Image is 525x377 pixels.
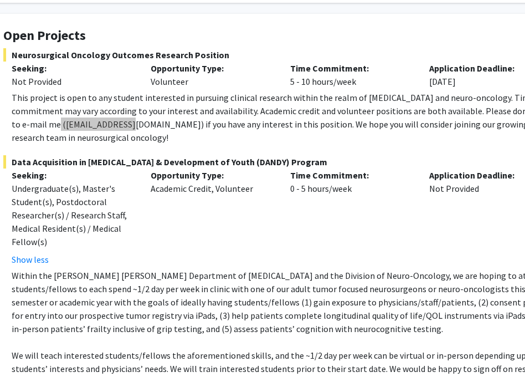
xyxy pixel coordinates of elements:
div: Academic Credit, Volunteer [142,169,281,266]
p: Seeking: [12,169,134,182]
iframe: Chat [8,327,47,369]
button: Show less [12,253,49,266]
p: Time Commitment: [290,169,413,182]
p: Time Commitment: [290,62,413,75]
p: Opportunity Type: [151,62,273,75]
div: Undergraduate(s), Master's Student(s), Postdoctoral Researcher(s) / Research Staff, Medical Resid... [12,182,134,248]
div: Not Provided [12,75,134,88]
div: Volunteer [142,62,281,88]
p: Opportunity Type: [151,169,273,182]
div: 5 - 10 hours/week [282,62,421,88]
p: Seeking: [12,62,134,75]
div: 0 - 5 hours/week [282,169,421,266]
